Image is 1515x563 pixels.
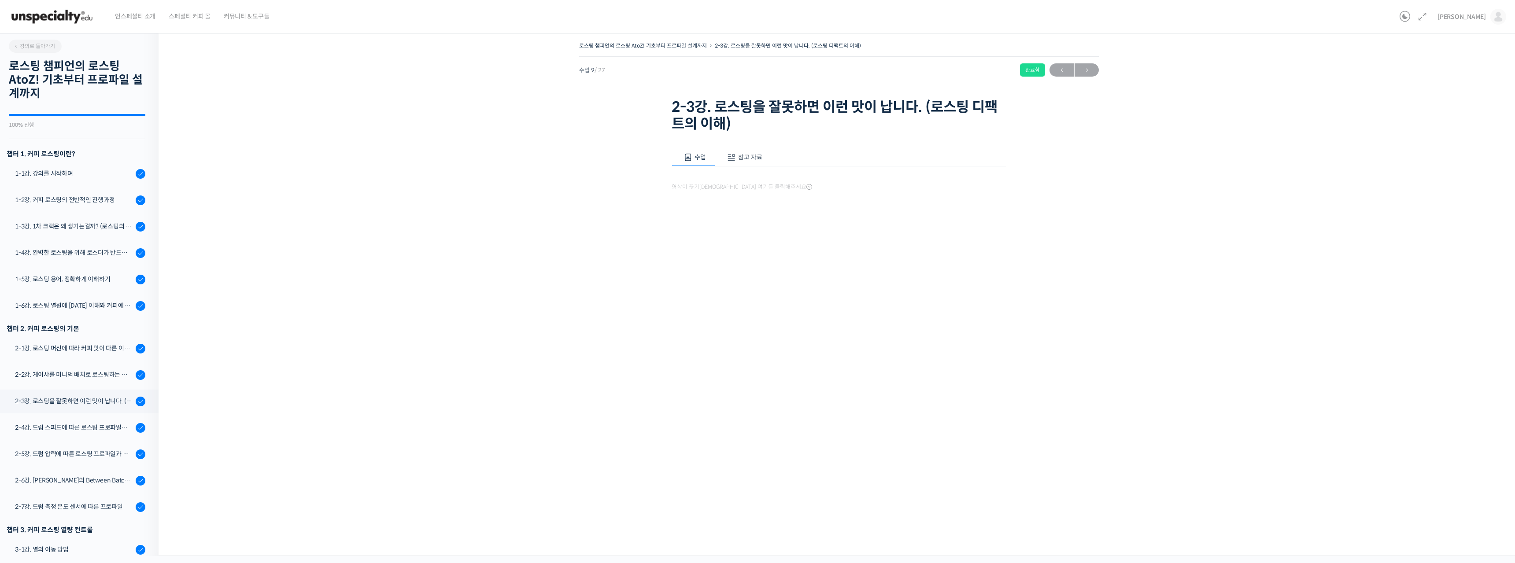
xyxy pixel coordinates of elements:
div: 2-6강. [PERSON_NAME]의 Between Batch Protocol [15,475,133,485]
span: 수업 [695,153,706,161]
span: / 27 [595,66,605,74]
a: 로스팅 챔피언의 로스팅 AtoZ! 기초부터 프로파일 설계까지 [579,42,707,49]
span: ← [1049,64,1074,76]
a: ←이전 [1049,63,1074,77]
div: 2-4강. 드럼 스피드에 따른 로스팅 프로파일과 센서리 [15,423,133,432]
div: 1-6강. 로스팅 열원에 [DATE] 이해와 커피에 미치는 영향 [15,301,133,310]
div: 챕터 3. 커피 로스팅 열량 컨트롤 [7,524,145,536]
span: 수업 9 [579,67,605,73]
a: 2-3강. 로스팅을 잘못하면 이런 맛이 납니다. (로스팅 디팩트의 이해) [715,42,861,49]
div: 완료함 [1020,63,1045,77]
span: 참고 자료 [738,153,762,161]
h1: 2-3강. 로스팅을 잘못하면 이런 맛이 납니다. (로스팅 디팩트의 이해) [672,99,1006,132]
a: 다음→ [1075,63,1099,77]
div: 2-1강. 로스팅 머신에 따라 커피 맛이 다른 이유 (로스팅 머신의 매커니즘과 열원) [15,343,133,353]
div: 1-4강. 완벽한 로스팅을 위해 로스터가 반드시 갖춰야 할 것 (로스팅 목표 설정하기) [15,248,133,258]
div: 2-5강. 드럼 압력에 따른 로스팅 프로파일과 센서리 [15,449,133,459]
span: 강의로 돌아가기 [13,43,55,49]
a: 강의로 돌아가기 [9,40,62,53]
div: 챕터 2. 커피 로스팅의 기본 [7,323,145,335]
h3: 챕터 1. 커피 로스팅이란? [7,148,145,160]
div: 2-2강. 게이샤를 미니멈 배치로 로스팅하는 이유 (로스터기 용량과 배치 사이즈) [15,370,133,379]
div: 100% 진행 [9,122,145,128]
div: 1-3강. 1차 크랙은 왜 생기는걸까? (로스팅의 물리적, 화학적 변화) [15,221,133,231]
span: → [1075,64,1099,76]
div: 1-5강. 로스팅 용어, 정확하게 이해하기 [15,274,133,284]
span: [PERSON_NAME] [1437,13,1486,21]
div: 1-2강. 커피 로스팅의 전반적인 진행과정 [15,195,133,205]
div: 2-3강. 로스팅을 잘못하면 이런 맛이 납니다. (로스팅 디팩트의 이해) [15,396,133,406]
div: 1-1강. 강의를 시작하며 [15,169,133,178]
span: 영상이 끊기[DEMOGRAPHIC_DATA] 여기를 클릭해주세요 [672,184,812,191]
div: 2-7강. 드럼 측정 온도 센서에 따른 프로파일 [15,502,133,511]
div: 3-1강. 열의 이동 방법 [15,545,133,554]
h2: 로스팅 챔피언의 로스팅 AtoZ! 기초부터 프로파일 설계까지 [9,59,145,101]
